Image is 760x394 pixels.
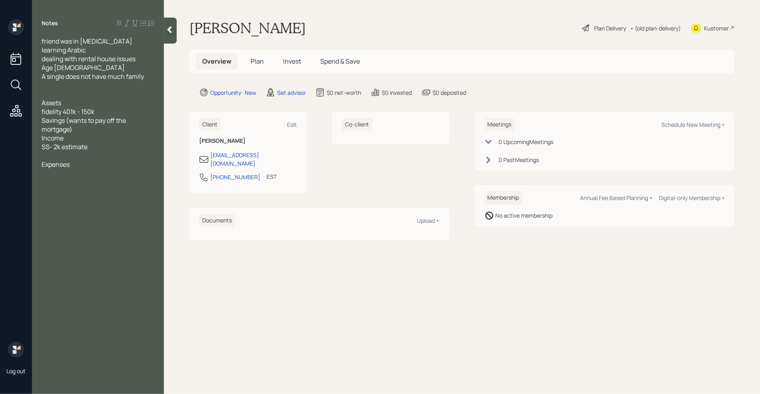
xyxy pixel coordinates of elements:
span: SS- 2k estimate [42,142,88,151]
h6: [PERSON_NAME] [199,138,297,144]
img: retirable_logo.png [8,342,24,358]
div: $0 deposited [433,88,466,97]
h6: Membership [485,191,523,204]
div: No active membership [496,211,553,220]
div: [PHONE_NUMBER] [210,173,260,181]
div: EST [267,172,277,181]
span: Income [42,134,64,142]
label: Notes [42,19,58,27]
div: [EMAIL_ADDRESS][DOMAIN_NAME] [210,151,297,168]
div: 0 Upcoming Meeting s [499,138,554,146]
span: Invest [283,57,301,66]
span: Age [DEMOGRAPHIC_DATA] [42,63,125,72]
div: Opportunity · New [210,88,256,97]
span: Spend & Save [320,57,360,66]
h6: Co-client [342,118,372,131]
span: fidelity 401k - 150k [42,107,94,116]
div: • (old plan-delivery) [630,24,681,32]
span: friend was in [MEDICAL_DATA] learning Arabic dealing with rental house issues [42,37,136,63]
h6: Client [199,118,221,131]
div: Edit [287,121,297,128]
div: Upload + [417,217,440,224]
div: 0 Past Meeting s [499,156,539,164]
span: Expenses [42,160,70,169]
div: Annual Fee Based Planning + [580,194,652,202]
span: Plan [251,57,264,66]
div: Schedule New Meeting + [661,121,725,128]
span: Savings (wants to pay off the mortgage) [42,116,127,134]
div: $0 invested [382,88,412,97]
div: Plan Delivery [594,24,626,32]
span: A single does not have much family [42,72,144,81]
div: Log out [6,367,26,375]
div: Kustomer [704,24,729,32]
div: $0 net-worth [327,88,361,97]
span: Overview [202,57,231,66]
span: Assets [42,98,61,107]
div: Digital-only Membership + [659,194,725,202]
h1: [PERSON_NAME] [190,19,306,37]
div: Set advisor [277,88,306,97]
h6: Documents [199,214,235,227]
h6: Meetings [485,118,515,131]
